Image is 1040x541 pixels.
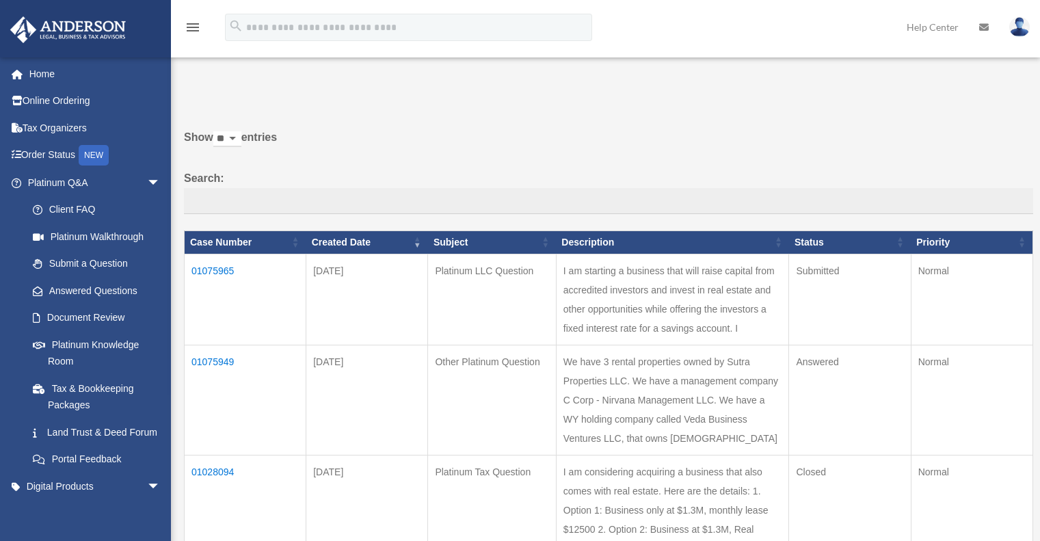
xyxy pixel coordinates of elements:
[428,230,556,254] th: Subject: activate to sort column ascending
[428,254,556,345] td: Platinum LLC Question
[184,128,1033,161] label: Show entries
[556,230,789,254] th: Description: activate to sort column ascending
[147,169,174,197] span: arrow_drop_down
[185,24,201,36] a: menu
[556,254,789,345] td: I am starting a business that will raise capital from accredited investors and invest in real est...
[19,446,174,473] a: Portal Feedback
[19,304,174,332] a: Document Review
[228,18,243,34] i: search
[185,19,201,36] i: menu
[306,345,428,455] td: [DATE]
[19,419,174,446] a: Land Trust & Deed Forum
[19,250,174,278] a: Submit a Question
[10,169,174,196] a: Platinum Q&Aarrow_drop_down
[10,473,181,500] a: Digital Productsarrow_drop_down
[306,254,428,345] td: [DATE]
[911,345,1032,455] td: Normal
[556,345,789,455] td: We have 3 rental properties owned by Sutra Properties LLC. We have a management company C Corp - ...
[1009,17,1030,37] img: User Pic
[911,230,1032,254] th: Priority: activate to sort column ascending
[789,254,911,345] td: Submitted
[428,345,556,455] td: Other Platinum Question
[184,169,1033,214] label: Search:
[19,223,174,250] a: Platinum Walkthrough
[185,254,306,345] td: 01075965
[10,142,181,170] a: Order StatusNEW
[789,345,911,455] td: Answered
[10,114,181,142] a: Tax Organizers
[10,60,181,88] a: Home
[911,254,1032,345] td: Normal
[19,331,174,375] a: Platinum Knowledge Room
[19,277,168,304] a: Answered Questions
[213,131,241,147] select: Showentries
[185,230,306,254] th: Case Number: activate to sort column ascending
[306,230,428,254] th: Created Date: activate to sort column ascending
[6,16,130,43] img: Anderson Advisors Platinum Portal
[184,188,1033,214] input: Search:
[789,230,911,254] th: Status: activate to sort column ascending
[19,196,174,224] a: Client FAQ
[19,375,174,419] a: Tax & Bookkeeping Packages
[185,345,306,455] td: 01075949
[10,88,181,115] a: Online Ordering
[79,145,109,166] div: NEW
[147,473,174,501] span: arrow_drop_down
